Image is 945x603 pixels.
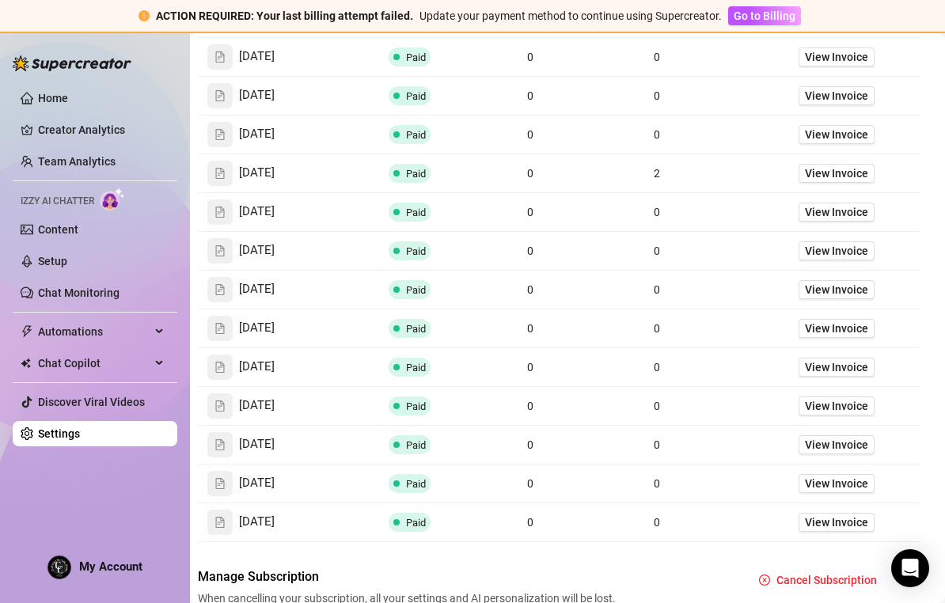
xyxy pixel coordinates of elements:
span: file-text [214,90,226,101]
span: Paid [406,439,426,451]
a: View Invoice [799,241,875,260]
span: 0 [527,128,533,141]
a: View Invoice [799,474,875,493]
span: My Account [79,559,142,574]
span: 0 [527,516,533,529]
a: Chat Monitoring [38,286,120,299]
span: 0 [527,283,533,296]
a: Settings [38,427,80,440]
span: file-text [214,129,226,140]
span: 0 [654,89,660,102]
span: View Invoice [805,281,868,298]
a: Creator Analytics [38,117,165,142]
span: 0 [527,438,533,451]
span: 0 [654,438,660,451]
span: file-text [214,284,226,295]
a: Content [38,223,78,236]
span: [DATE] [239,203,275,222]
span: 0 [527,89,533,102]
span: View Invoice [805,514,868,531]
span: Paid [406,362,426,374]
a: Go to Billing [728,9,801,22]
span: 2 [654,167,660,180]
a: View Invoice [799,358,875,377]
span: 0 [527,167,533,180]
span: View Invoice [805,397,868,415]
a: View Invoice [799,319,875,338]
span: Manage Subscription [198,567,621,586]
span: file-text [214,478,226,489]
span: View Invoice [805,320,868,337]
a: Discover Viral Videos [38,396,145,408]
span: View Invoice [805,165,868,182]
span: View Invoice [805,358,868,376]
button: Go to Billing [728,6,801,25]
span: 0 [654,245,660,257]
a: View Invoice [799,86,875,105]
span: exclamation-circle [139,10,150,21]
span: [DATE] [239,474,275,493]
img: ACg8ocJvBQwUk3vqQ4NHL5lG3ieRmx2G5Yoqrhl4RFLYGUM3XK1p8Nk=s96-c [48,556,70,578]
span: 0 [527,477,533,490]
span: 0 [654,283,660,296]
a: View Invoice [799,513,875,532]
span: 0 [654,361,660,374]
span: 0 [527,400,533,412]
span: [DATE] [239,47,275,66]
span: 0 [527,51,533,63]
span: View Invoice [805,436,868,453]
span: Paid [406,51,426,63]
span: [DATE] [239,125,275,144]
span: file-text [214,207,226,218]
span: Paid [406,90,426,102]
span: Paid [406,207,426,218]
span: Cancel Subscription [776,574,877,586]
span: Update your payment method to continue using Supercreator. [419,9,722,22]
a: View Invoice [799,203,875,222]
span: 0 [527,206,533,218]
span: [DATE] [239,396,275,415]
span: close-circle [759,575,770,586]
a: View Invoice [799,435,875,454]
span: 0 [654,477,660,490]
span: file-text [214,245,226,256]
span: file-text [214,51,226,63]
span: file-text [214,323,226,334]
span: file-text [214,439,226,450]
span: file-text [214,362,226,373]
span: Paid [406,129,426,141]
span: 0 [654,206,660,218]
a: View Invoice [799,47,875,66]
span: file-text [214,168,226,179]
a: View Invoice [799,164,875,183]
img: AI Chatter [101,188,125,210]
a: Home [38,92,68,104]
span: Paid [406,517,426,529]
div: Open Intercom Messenger [891,549,929,587]
span: View Invoice [805,242,868,260]
span: 0 [654,400,660,412]
span: Paid [406,323,426,335]
span: Izzy AI Chatter [21,194,94,209]
span: Automations [38,319,150,344]
img: Chat Copilot [21,358,31,369]
span: Chat Copilot [38,351,150,376]
span: Paid [406,478,426,490]
span: [DATE] [239,86,275,105]
span: Paid [406,168,426,180]
span: 0 [654,128,660,141]
img: logo-BBDzfeDw.svg [13,55,131,71]
span: file-text [214,517,226,528]
span: Paid [406,245,426,257]
span: [DATE] [239,435,275,454]
span: View Invoice [805,48,868,66]
span: 0 [527,322,533,335]
a: View Invoice [799,280,875,299]
span: 0 [654,322,660,335]
span: [DATE] [239,358,275,377]
a: View Invoice [799,396,875,415]
a: Team Analytics [38,155,116,168]
span: [DATE] [239,164,275,183]
span: [DATE] [239,241,275,260]
button: Cancel Subscription [746,567,890,593]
